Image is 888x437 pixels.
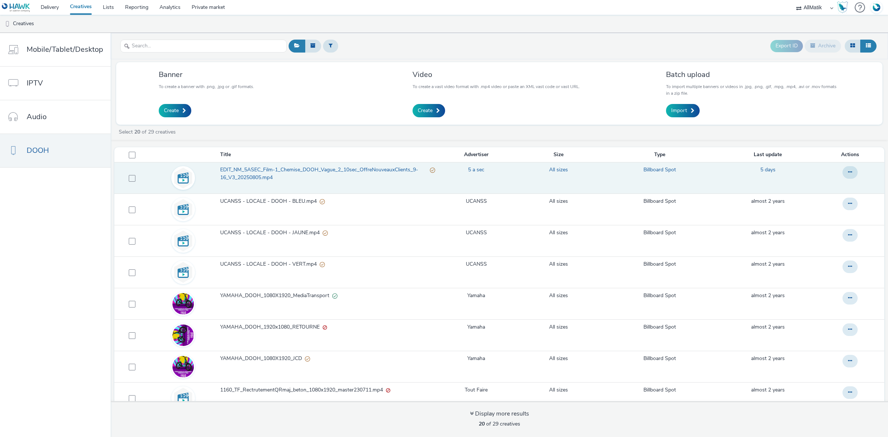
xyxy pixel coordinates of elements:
img: Account FR [871,2,882,13]
a: Select of 29 creatives [118,128,179,135]
a: Import [666,104,700,117]
span: Import [671,107,687,114]
div: 29 August 2025, 17:04 [760,166,776,174]
span: EDIT_NM_5ASEC_Film-1_Chemise_DOOH_Vague_2_10sec_OffreNouveauxClients_9-16_V3_20250805.mp4 [220,166,430,181]
a: Billboard Spot [643,260,676,268]
img: dooh [4,20,11,28]
a: 22 September 2023, 17:14 [751,260,785,268]
a: Tout Faire [465,386,488,394]
th: Type [603,147,717,162]
img: video.svg [172,387,194,409]
img: video.svg [172,262,194,283]
a: 4 September 2023, 15:00 [751,386,785,394]
a: Create [413,104,445,117]
h3: Batch upload [666,70,840,80]
a: 12 September 2023, 17:08 [751,355,785,362]
span: YAMAHA_DOOH_1080X1920_JCD [220,355,305,362]
button: Grid [845,40,861,52]
a: All sizes [549,323,568,331]
a: 1160_TF_RectrutementQRmaj_beton_1080x1920_master230711.mp4Invalid [220,386,438,397]
strong: 20 [134,128,140,135]
th: Advertiser [439,147,514,162]
span: Audio [27,111,47,122]
p: To import multiple banners or videos in .jpg, .png, .gif, .mpg, .mp4, .avi or .mov formats in a z... [666,83,840,97]
div: Partially valid [305,355,310,363]
a: 8 September 2023, 10:47 [751,323,785,331]
a: 5 a sec [468,166,484,174]
div: Invalid [386,386,390,394]
a: 22 September 2023, 17:14 [751,198,785,205]
a: UCANSS [466,198,487,205]
button: Archive [805,40,841,52]
a: YAMAHA_DOOH_1920x1080_RETOURNEInvalid [220,323,438,335]
a: All sizes [549,198,568,205]
th: Size [514,147,603,162]
h3: Banner [159,70,254,80]
a: 12 September 2023, 18:44 [751,292,785,299]
a: Billboard Spot [643,386,676,394]
span: almost 2 years [751,355,785,362]
th: Title [219,147,438,162]
img: ecf8c192-ac26-4de9-8a2e-9159c67d3a93.jpg [172,348,194,386]
span: YAMAHA_DOOH_1920x1080_RETOURNE [220,323,323,331]
a: EDIT_NM_5ASEC_Film-1_Chemise_DOOH_Vague_2_10sec_OffreNouveauxClients_9-16_V3_20250805.mp4Partiall... [220,166,438,185]
a: UCANSS [466,260,487,268]
div: Valid [332,292,337,300]
p: To create a vast video format with .mp4 video or paste an XML vast code or vast URL. [413,83,580,90]
a: UCANSS - LOCALE - DOOH - BLEU.mp4Partially valid [220,198,438,209]
span: 5 days [760,166,776,173]
span: UCANSS - LOCALE - DOOH - BLEU.mp4 [220,198,320,205]
span: DOOH [27,145,49,156]
span: of 29 creatives [479,420,520,427]
div: Partially valid [320,260,325,268]
span: UCANSS - LOCALE - DOOH - JAUNE.mp4 [220,229,323,236]
a: Yamaha [467,355,485,362]
span: almost 2 years [751,292,785,299]
div: Partially valid [323,229,328,237]
th: Last update [717,147,819,162]
a: All sizes [549,229,568,236]
span: Mobile/Tablet/Desktop [27,44,103,55]
a: YAMAHA_DOOH_1080X1920_MediaTransportValid [220,292,438,303]
span: Create [164,107,179,114]
span: almost 2 years [751,260,785,268]
a: All sizes [549,166,568,174]
a: Billboard Spot [643,166,676,174]
span: 1160_TF_RectrutementQRmaj_beton_1080x1920_master230711.mp4 [220,386,386,394]
h3: Video [413,70,580,80]
img: Hawk Academy [837,1,848,13]
button: Export ID [770,40,803,52]
button: Table [860,40,877,52]
div: Invalid [323,323,327,331]
a: Hawk Academy [837,1,851,13]
th: Actions [819,147,884,162]
div: Partially valid [430,166,435,174]
img: video.svg [172,167,194,189]
a: Billboard Spot [643,292,676,299]
span: almost 2 years [751,229,785,236]
a: 22 September 2023, 17:14 [751,229,785,236]
span: UCANSS - LOCALE - DOOH - VERT.mp4 [220,260,320,268]
a: Billboard Spot [643,355,676,362]
a: Billboard Spot [643,323,676,331]
input: Search... [120,40,287,53]
img: undefined Logo [2,3,30,12]
img: video.svg [172,199,194,220]
a: UCANSS [466,229,487,236]
a: All sizes [549,355,568,362]
img: 3468af37-9ef6-408c-a6ef-80224b008e4b.jpg [172,325,194,346]
a: UCANSS - LOCALE - DOOH - VERT.mp4Partially valid [220,260,438,272]
div: Partially valid [320,198,325,205]
span: YAMAHA_DOOH_1080X1920_MediaTransport [220,292,332,299]
a: Billboard Spot [643,229,676,236]
a: All sizes [549,260,568,268]
span: IPTV [27,78,43,88]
